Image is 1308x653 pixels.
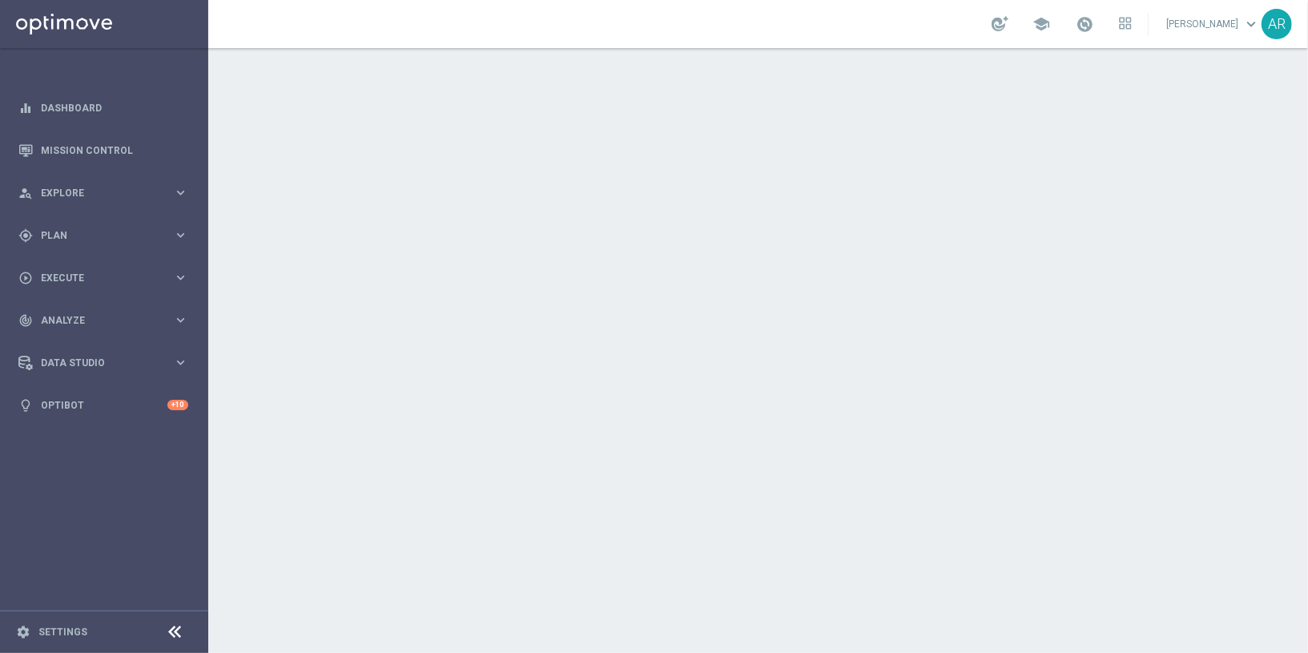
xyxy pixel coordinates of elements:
button: Data Studio keyboard_arrow_right [18,357,189,369]
i: play_circle_outline [18,271,33,285]
button: track_changes Analyze keyboard_arrow_right [18,314,189,327]
i: gps_fixed [18,228,33,243]
span: Execute [41,273,173,283]
div: Plan [18,228,173,243]
button: Mission Control [18,144,189,157]
i: keyboard_arrow_right [173,355,188,370]
button: person_search Explore keyboard_arrow_right [18,187,189,200]
a: [PERSON_NAME]keyboard_arrow_down [1165,12,1262,36]
span: keyboard_arrow_down [1242,15,1260,33]
div: +10 [167,400,188,410]
i: keyboard_arrow_right [173,312,188,328]
i: keyboard_arrow_right [173,270,188,285]
button: play_circle_outline Execute keyboard_arrow_right [18,272,189,284]
span: school [1032,15,1050,33]
i: person_search [18,186,33,200]
span: Explore [41,188,173,198]
i: keyboard_arrow_right [173,185,188,200]
button: lightbulb Optibot +10 [18,399,189,412]
div: AR [1262,9,1292,39]
div: Analyze [18,313,173,328]
div: Optibot [18,384,188,426]
a: Dashboard [41,87,188,129]
a: Settings [38,627,87,637]
a: Mission Control [41,129,188,171]
i: equalizer [18,101,33,115]
span: Plan [41,231,173,240]
i: track_changes [18,313,33,328]
div: Mission Control [18,129,188,171]
div: Explore [18,186,173,200]
a: Optibot [41,384,167,426]
i: keyboard_arrow_right [173,228,188,243]
div: Execute [18,271,173,285]
i: lightbulb [18,398,33,413]
i: settings [16,625,30,639]
button: gps_fixed Plan keyboard_arrow_right [18,229,189,242]
button: equalizer Dashboard [18,102,189,115]
div: Dashboard [18,87,188,129]
span: Analyze [41,316,173,325]
div: Data Studio [18,356,173,370]
span: Data Studio [41,358,173,368]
